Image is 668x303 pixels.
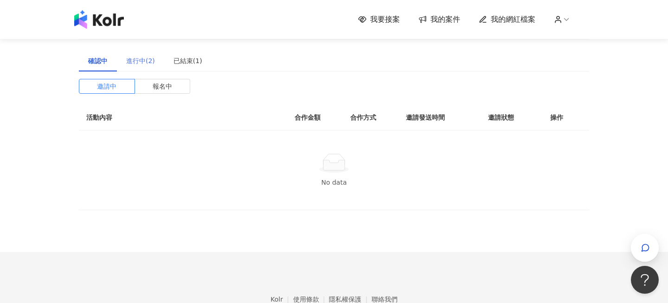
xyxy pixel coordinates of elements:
[293,296,329,303] a: 使用條款
[88,56,108,66] div: 確認中
[372,296,398,303] a: 聯絡我們
[370,14,400,25] span: 我要接案
[343,105,398,130] th: 合作方式
[173,56,202,66] div: 已結束(1)
[358,14,400,25] a: 我要接案
[287,105,343,130] th: 合作金額
[398,105,481,130] th: 邀請發送時間
[329,296,372,303] a: 隱私權保護
[97,79,116,93] span: 邀請中
[481,105,543,130] th: 邀請狀態
[631,266,659,294] iframe: Help Scout Beacon - Open
[153,79,172,93] span: 報名中
[543,105,589,130] th: 操作
[270,296,293,303] a: Kolr
[430,14,460,25] span: 我的案件
[126,56,155,66] div: 進行中(2)
[491,14,535,25] span: 我的網紅檔案
[74,10,124,29] img: logo
[418,14,460,25] a: 我的案件
[90,177,578,187] div: No data
[479,14,535,25] a: 我的網紅檔案
[79,105,264,130] th: 活動內容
